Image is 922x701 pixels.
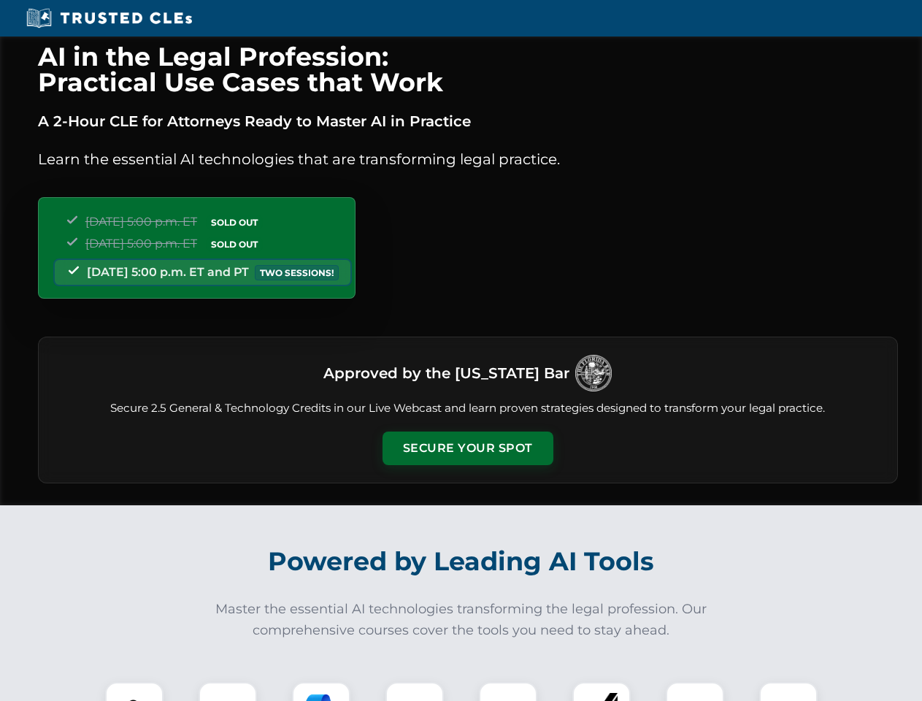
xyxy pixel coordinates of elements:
span: [DATE] 5:00 p.m. ET [85,237,197,250]
p: Learn the essential AI technologies that are transforming legal practice. [38,148,898,171]
p: A 2-Hour CLE for Attorneys Ready to Master AI in Practice [38,110,898,133]
button: Secure Your Spot [383,432,553,465]
span: SOLD OUT [206,215,263,230]
img: Logo [575,355,612,391]
span: [DATE] 5:00 p.m. ET [85,215,197,229]
h1: AI in the Legal Profession: Practical Use Cases that Work [38,44,898,95]
img: Trusted CLEs [22,7,196,29]
p: Secure 2.5 General & Technology Credits in our Live Webcast and learn proven strategies designed ... [56,400,880,417]
h3: Approved by the [US_STATE] Bar [323,360,569,386]
h2: Powered by Leading AI Tools [57,536,866,587]
span: SOLD OUT [206,237,263,252]
p: Master the essential AI technologies transforming the legal profession. Our comprehensive courses... [206,599,717,641]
